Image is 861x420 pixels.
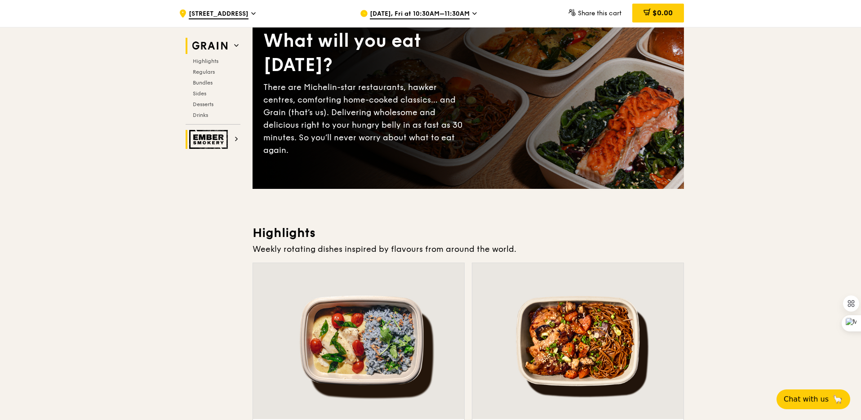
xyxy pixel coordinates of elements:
[189,38,231,54] img: Grain web logo
[193,101,213,107] span: Desserts
[189,130,231,149] img: Ember Smokery web logo
[193,80,213,86] span: Bundles
[193,112,208,118] span: Drinks
[784,394,829,405] span: Chat with us
[193,90,206,97] span: Sides
[370,9,470,19] span: [DATE], Fri at 10:30AM–11:30AM
[253,243,684,255] div: Weekly rotating dishes inspired by flavours from around the world.
[263,29,468,77] div: What will you eat [DATE]?
[253,225,684,241] h3: Highlights
[652,9,673,17] span: $0.00
[263,81,468,156] div: There are Michelin-star restaurants, hawker centres, comforting home-cooked classics… and Grain (...
[189,9,249,19] span: [STREET_ADDRESS]
[832,394,843,405] span: 🦙
[777,389,850,409] button: Chat with us🦙
[193,58,218,64] span: Highlights
[193,69,215,75] span: Regulars
[578,9,621,17] span: Share this cart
